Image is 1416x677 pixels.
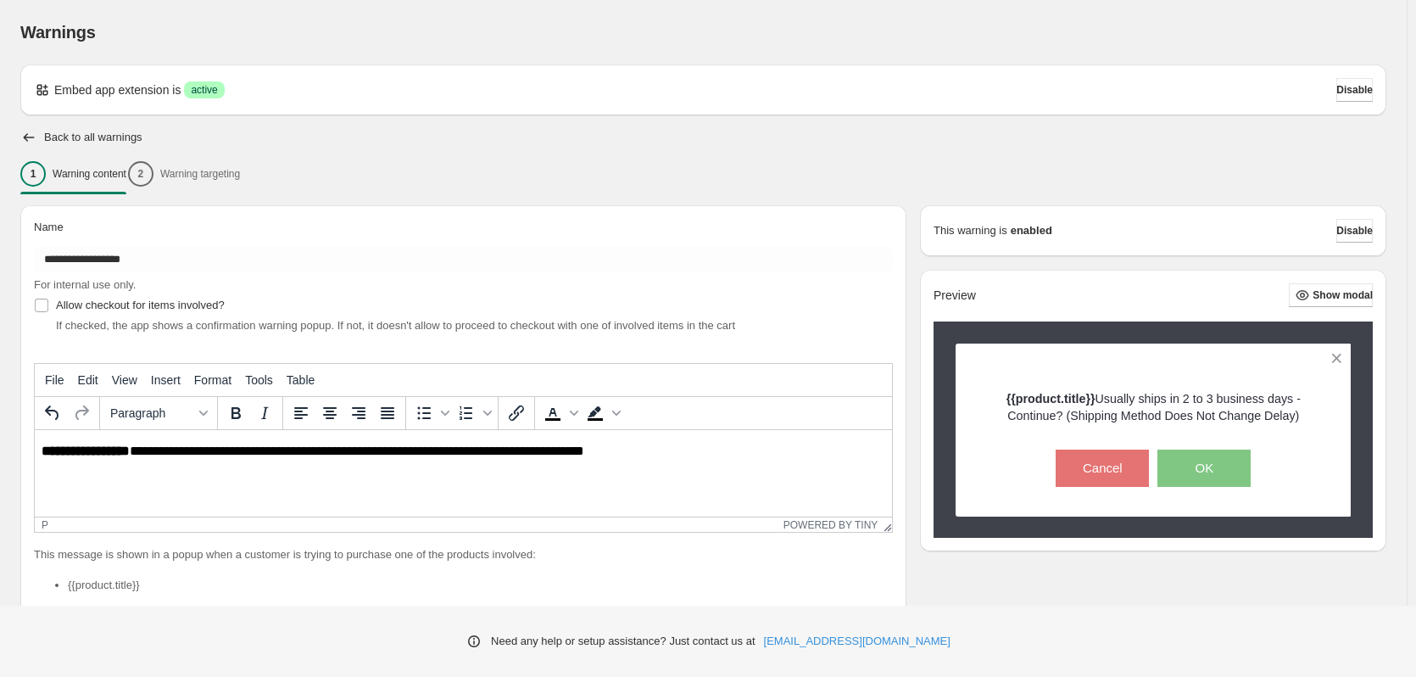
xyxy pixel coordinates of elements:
span: Paragraph [110,406,193,420]
button: OK [1157,450,1251,487]
p: Warning content [53,167,126,181]
div: Bullet list [410,399,452,428]
span: Insert [151,373,181,387]
button: Redo [67,399,96,428]
span: For internal use only. [34,278,136,291]
h2: Back to all warnings [44,131,142,144]
button: Disable [1336,78,1373,102]
a: Powered by Tiny [783,519,878,531]
button: Formats [103,399,214,428]
span: If checked, the app shows a confirmation warning popup. If not, it doesn't allow to proceed to ch... [56,319,735,332]
button: Align center [315,399,344,428]
button: 1Warning content [20,156,126,192]
span: Name [34,221,64,233]
span: Disable [1336,224,1373,238]
div: Text color [538,399,581,428]
div: 1 [20,161,46,187]
iframe: Rich Text Area [35,430,892,517]
h2: Preview [934,288,976,303]
button: Justify [373,399,402,428]
span: Edit [78,373,98,387]
button: Cancel [1056,450,1149,487]
span: Disable [1336,83,1373,97]
strong: {{product.title}} [1006,392,1095,406]
span: Tools [245,373,273,387]
span: Format [194,373,231,387]
a: [EMAIL_ADDRESS][DOMAIN_NAME] [764,633,951,650]
button: Undo [38,399,67,428]
button: Insert/edit link [502,399,531,428]
p: This warning is [934,222,1007,239]
button: Bold [221,399,250,428]
button: Italic [250,399,279,428]
div: Resize [878,518,892,532]
span: Show modal [1313,288,1373,302]
button: Align left [287,399,315,428]
li: {{product.title}} [68,577,893,594]
button: Disable [1336,219,1373,243]
span: Allow checkout for items involved? [56,299,225,311]
div: Background color [581,399,623,428]
p: This message is shown in a popup when a customer is trying to purchase one of the products involved: [34,546,893,563]
span: View [112,373,137,387]
span: active [191,83,217,97]
button: Align right [344,399,373,428]
div: Numbered list [452,399,494,428]
strong: enabled [1011,222,1052,239]
span: File [45,373,64,387]
button: Show modal [1289,283,1373,307]
div: p [42,519,48,531]
span: Table [287,373,315,387]
span: Warnings [20,23,96,42]
p: Usually ships in 2 to 3 business days - Continue? (Shipping Method Does Not Change Delay) [985,390,1322,424]
p: Embed app extension is [54,81,181,98]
